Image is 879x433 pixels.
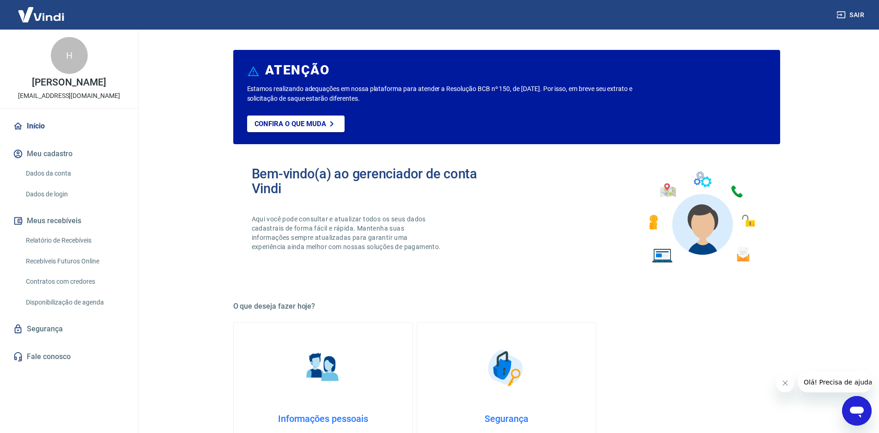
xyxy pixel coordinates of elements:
[22,272,127,291] a: Contratos com credores
[483,345,529,391] img: Segurança
[11,211,127,231] button: Meus recebíveis
[247,116,345,132] a: Confira o que muda
[300,345,346,391] img: Informações pessoais
[11,319,127,339] a: Segurança
[11,144,127,164] button: Meu cadastro
[835,6,868,24] button: Sair
[18,91,120,101] p: [EMAIL_ADDRESS][DOMAIN_NAME]
[249,413,398,424] h4: Informações pessoais
[255,120,326,128] p: Confira o que muda
[776,374,794,392] iframe: Fechar mensagem
[842,396,872,426] iframe: Botão para abrir a janela de mensagens
[6,6,78,14] span: Olá! Precisa de ajuda?
[51,37,88,74] div: H
[252,166,507,196] h2: Bem-vindo(a) ao gerenciador de conta Vindi
[265,66,329,75] h6: ATENÇÃO
[11,0,71,29] img: Vindi
[432,413,581,424] h4: Segurança
[22,293,127,312] a: Disponibilização de agenda
[233,302,780,311] h5: O que deseja fazer hoje?
[22,231,127,250] a: Relatório de Recebíveis
[22,164,127,183] a: Dados da conta
[252,214,443,251] p: Aqui você pode consultar e atualizar todos os seus dados cadastrais de forma fácil e rápida. Mant...
[32,78,106,87] p: [PERSON_NAME]
[22,252,127,271] a: Recebíveis Futuros Online
[641,166,762,268] img: Imagem de um avatar masculino com diversos icones exemplificando as funcionalidades do gerenciado...
[247,84,662,104] p: Estamos realizando adequações em nossa plataforma para atender a Resolução BCB nº 150, de [DATE]....
[11,116,127,136] a: Início
[798,372,872,392] iframe: Mensagem da empresa
[22,185,127,204] a: Dados de login
[11,347,127,367] a: Fale conosco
